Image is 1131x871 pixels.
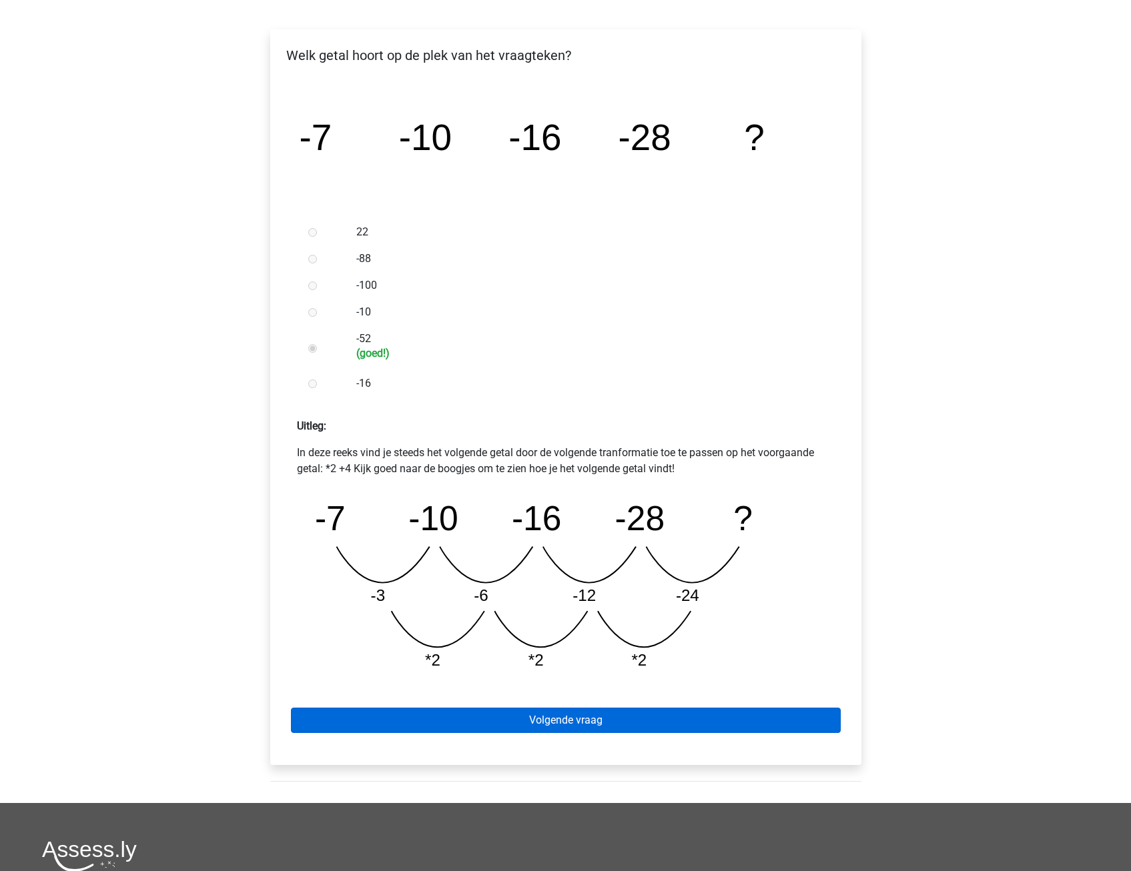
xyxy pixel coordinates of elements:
[356,331,818,359] label: -52
[291,708,841,733] a: Volgende vraag
[297,445,835,477] p: In deze reeks vind je steeds het volgende getal door de volgende tranformatie toe te passen op he...
[370,586,385,604] tspan: -3
[299,117,332,158] tspan: -7
[744,117,764,158] tspan: ?
[618,117,671,158] tspan: -28
[356,375,818,391] label: -16
[676,586,699,604] tspan: -24
[281,45,851,65] p: Welk getal hoort op de plek van het vraagteken?
[356,277,818,293] label: -100
[508,117,561,158] tspan: -16
[408,499,458,538] tspan: -10
[356,251,818,267] label: -88
[512,499,562,538] tspan: -16
[314,499,345,538] tspan: -7
[398,117,451,158] tspan: -10
[356,347,818,359] h6: (goed!)
[356,304,818,320] label: -10
[573,586,596,604] tspan: -12
[297,419,326,432] strong: Uitleg:
[356,224,818,240] label: 22
[615,499,665,538] tspan: -28
[474,586,488,604] tspan: -6
[733,499,753,538] tspan: ?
